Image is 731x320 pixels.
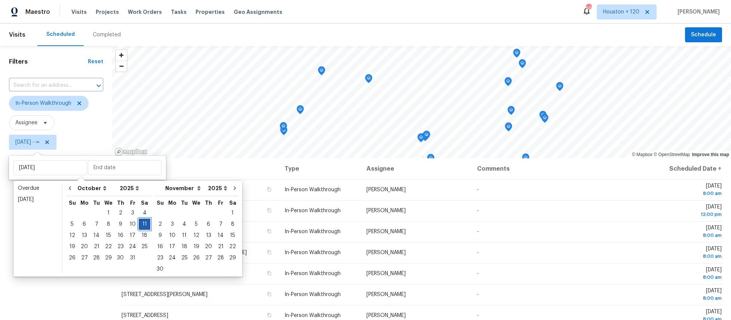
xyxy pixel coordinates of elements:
[171,9,187,15] span: Tasks
[166,219,178,229] div: 3
[114,207,126,219] div: Thu Oct 02 2025
[266,186,273,193] button: Copy Address
[632,152,652,157] a: Mapbox
[154,253,166,263] div: 23
[539,111,547,122] div: Map marker
[112,46,731,158] canvas: Map
[522,153,529,165] div: Map marker
[366,229,406,234] span: [PERSON_NAME]
[215,241,227,252] div: Fri Nov 21 2025
[141,200,148,205] abbr: Saturday
[285,313,341,318] span: In-Person Walkthrough
[657,211,722,218] div: 12:00 pm
[9,27,25,43] span: Visits
[227,253,239,263] div: 29
[215,230,227,241] div: Fri Nov 14 2025
[126,207,139,219] div: Fri Oct 03 2025
[477,271,479,276] span: -
[154,219,166,229] div: 2
[139,208,150,218] div: 4
[202,253,215,263] div: 27
[102,241,114,252] div: 22
[227,219,239,230] div: Sat Nov 08 2025
[227,207,239,219] div: Sat Nov 01 2025
[102,241,114,252] div: Wed Oct 22 2025
[202,241,215,252] div: 20
[157,200,164,205] abbr: Sunday
[190,230,202,241] div: 12
[116,61,127,71] button: Zoom out
[116,50,127,61] span: Zoom in
[657,204,722,218] span: [DATE]
[126,241,139,252] div: 24
[318,66,325,78] div: Map marker
[166,230,178,241] div: Mon Nov 10 2025
[657,225,722,239] span: [DATE]
[154,252,166,263] div: Sun Nov 23 2025
[266,228,273,235] button: Copy Address
[178,230,190,241] div: Tue Nov 11 2025
[285,292,341,297] span: In-Person Walkthrough
[366,313,406,318] span: [PERSON_NAME]
[365,74,372,86] div: Map marker
[166,241,178,252] div: 17
[190,252,202,263] div: Wed Nov 26 2025
[9,80,82,91] input: Search for an address...
[126,253,139,263] div: 31
[505,122,512,134] div: Map marker
[215,219,227,230] div: Fri Nov 07 2025
[178,219,190,230] div: Tue Nov 04 2025
[227,208,239,218] div: 1
[657,190,722,197] div: 8:00 am
[90,219,102,229] div: 7
[15,183,60,272] ul: Date picker shortcuts
[178,241,190,252] div: 18
[541,114,549,125] div: Map marker
[9,58,88,65] h1: Filters
[280,122,287,134] div: Map marker
[18,185,58,192] div: Overdue
[13,160,87,175] input: Start date
[178,253,190,263] div: 25
[88,160,162,175] input: End date
[190,230,202,241] div: Wed Nov 12 2025
[477,250,479,255] span: -
[114,253,126,263] div: 30
[126,208,139,218] div: 3
[218,200,223,205] abbr: Friday
[66,230,78,241] div: Sun Oct 12 2025
[215,252,227,263] div: Fri Nov 28 2025
[78,241,90,252] div: Mon Oct 20 2025
[104,200,113,205] abbr: Wednesday
[114,252,126,263] div: Thu Oct 30 2025
[692,152,729,157] a: Improve this map
[126,252,139,263] div: Fri Oct 31 2025
[227,230,239,241] div: Sat Nov 15 2025
[202,252,215,263] div: Thu Nov 27 2025
[227,241,239,252] div: 22
[285,187,341,192] span: In-Person Walkthrough
[88,58,103,65] div: Reset
[202,219,215,230] div: Thu Nov 06 2025
[139,219,150,229] div: 11
[477,187,479,192] span: -
[657,267,722,281] span: [DATE]
[78,230,90,241] div: Mon Oct 13 2025
[93,31,121,39] div: Completed
[166,253,178,263] div: 24
[126,241,139,252] div: Fri Oct 24 2025
[266,207,273,214] button: Copy Address
[71,8,87,16] span: Visits
[366,271,406,276] span: [PERSON_NAME]
[117,200,124,205] abbr: Thursday
[78,230,90,241] div: 13
[285,271,341,276] span: In-Person Walkthrough
[178,219,190,229] div: 4
[657,288,722,302] span: [DATE]
[102,219,114,230] div: Wed Oct 08 2025
[685,27,722,43] button: Schedule
[360,158,471,179] th: Assignee
[126,219,139,230] div: Fri Oct 10 2025
[519,59,526,71] div: Map marker
[168,200,176,205] abbr: Monday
